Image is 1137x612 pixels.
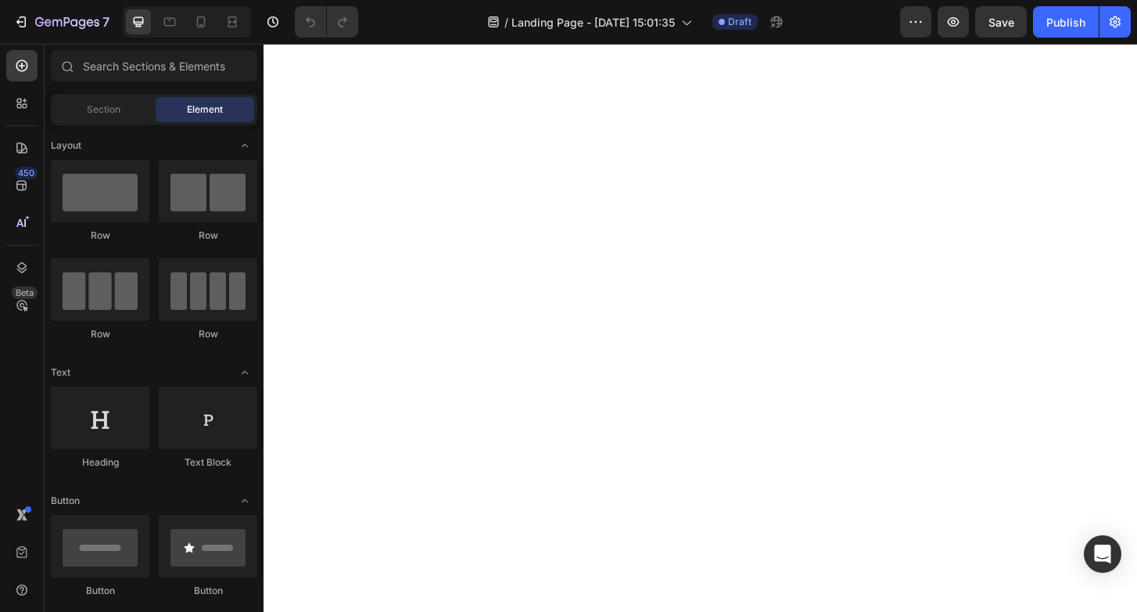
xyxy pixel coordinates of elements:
[51,584,149,598] div: Button
[159,229,257,243] div: Row
[988,16,1014,29] span: Save
[51,455,149,470] div: Heading
[187,103,223,117] span: Element
[159,455,257,470] div: Text Block
[232,488,257,513] span: Toggle open
[51,365,70,380] span: Text
[51,50,257,81] input: Search Sections & Elements
[102,13,109,31] p: 7
[51,494,80,508] span: Button
[51,139,81,153] span: Layout
[1033,6,1099,38] button: Publish
[6,6,117,38] button: 7
[504,14,508,31] span: /
[12,286,38,299] div: Beta
[15,167,38,179] div: 450
[975,6,1027,38] button: Save
[232,133,257,158] span: Toggle open
[1046,14,1085,31] div: Publish
[232,360,257,385] span: Toggle open
[728,15,751,29] span: Draft
[295,6,358,38] div: Undo/Redo
[159,327,257,341] div: Row
[51,327,149,341] div: Row
[511,14,675,31] span: Landing Page - [DATE] 15:01:35
[87,103,120,117] span: Section
[1084,535,1121,573] div: Open Intercom Messenger
[51,229,149,243] div: Row
[264,44,1137,612] iframe: Design area
[159,584,257,598] div: Button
